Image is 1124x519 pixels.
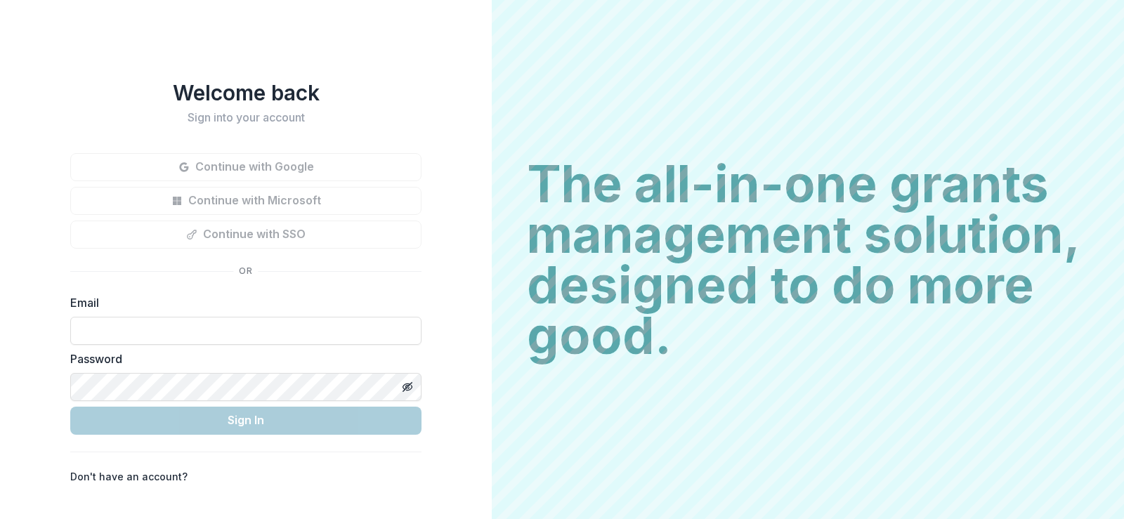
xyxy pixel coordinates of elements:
[70,111,421,124] h2: Sign into your account
[70,407,421,435] button: Sign In
[70,221,421,249] button: Continue with SSO
[70,350,413,367] label: Password
[396,376,419,398] button: Toggle password visibility
[70,80,421,105] h1: Welcome back
[70,153,421,181] button: Continue with Google
[70,187,421,215] button: Continue with Microsoft
[70,294,413,311] label: Email
[70,469,188,484] p: Don't have an account?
